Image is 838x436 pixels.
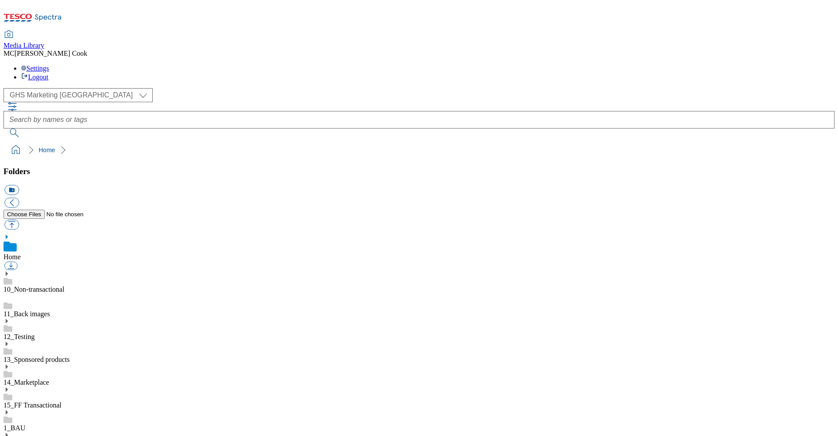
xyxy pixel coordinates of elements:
[39,147,55,154] a: Home
[4,401,61,409] a: 15_FF Transactional
[4,424,25,432] a: 1_BAU
[14,50,87,57] span: [PERSON_NAME] Cook
[9,143,23,157] a: home
[4,253,21,261] a: Home
[4,379,49,386] a: 14_Marketplace
[4,31,44,50] a: Media Library
[4,286,65,293] a: 10_Non-transactional
[4,167,834,176] h3: Folders
[4,356,70,363] a: 13_Sponsored products
[4,333,35,340] a: 12_Testing
[21,73,48,81] a: Logout
[4,42,44,49] span: Media Library
[4,50,14,57] span: MC
[4,142,834,158] nav: breadcrumb
[4,111,834,129] input: Search by names or tags
[4,310,50,318] a: 11_Back images
[21,64,49,72] a: Settings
